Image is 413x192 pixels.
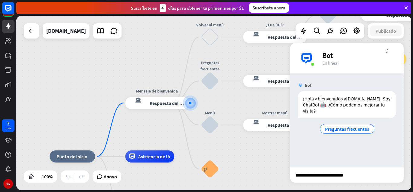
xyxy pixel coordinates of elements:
font: Respuesta del bot [268,78,304,84]
font: Menú [205,110,215,116]
font: 7 [7,120,10,127]
font: ¡Hola y bienvenidos a [303,96,346,102]
font: Respuesta del bot [268,34,304,40]
font: Preguntas frecuentes sobre bloques [203,166,217,172]
font: días [6,126,11,130]
font: Apoyo [104,173,117,180]
font: [DOMAIN_NAME] [46,27,86,34]
font: Preguntas frecuentes [200,60,220,72]
font: Mostrar menú [262,110,288,116]
font: más_vert [386,48,389,54]
font: ¿Fue útil? [266,22,284,28]
font: ! Soy ChatBot 🤖. ¿Cómo podemos mejorar tu visita? [303,96,391,114]
font: En línea [322,60,337,66]
font: respuesta del bot de bloqueo [129,97,144,103]
div: santiago.losprogamadores.com [46,23,86,39]
font: respuesta del bot de bloqueo [247,31,262,37]
font: Bot [305,83,311,88]
a: [DOMAIN_NAME] [346,96,380,102]
font: Bot [322,51,333,60]
font: 100% [42,173,53,180]
font: Yo [6,182,10,186]
font: respuesta del bot de bloqueo [247,75,262,81]
font: 4 [161,5,164,11]
button: Abrir el widget de chat LiveChat [5,2,23,21]
font: Respuesta del bot [150,100,187,106]
font: archivo adjunto de bloque [350,168,356,174]
a: 7 días [2,119,15,132]
font: respuesta del bot de bloqueo [247,119,262,125]
font: Preguntas frecuentes [325,126,369,132]
font: Suscríbete en [131,5,157,11]
font: Asistencia de IA [138,153,170,160]
font: Mensaje de bienvenida [136,88,178,94]
font: Respuesta del bot [268,122,304,128]
button: Publicado [370,25,402,36]
font: Suscríbete ahora [252,5,285,11]
font: enviar [356,171,399,179]
font: Volver al menú [196,22,224,28]
font: Publicado [376,28,396,34]
font: Punto de inicio [57,153,87,160]
font: días para obtener tu primer mes por $1 [168,5,244,11]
